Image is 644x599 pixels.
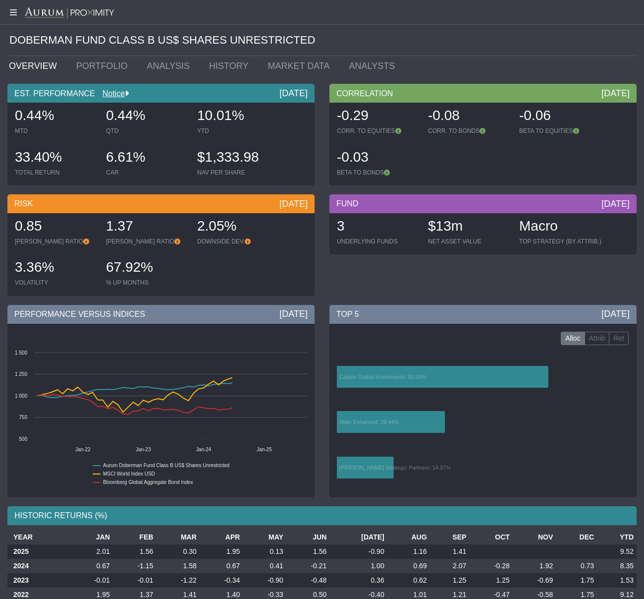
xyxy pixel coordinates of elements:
[202,56,260,76] a: HISTORY
[428,238,509,245] div: NET ASSET VALUE
[200,544,243,559] td: 1.95
[113,530,157,544] th: FEB
[15,238,96,245] div: [PERSON_NAME] RATIO
[136,447,151,452] text: Jan-23
[106,127,187,135] div: QTD
[430,573,470,588] td: 1.25
[430,544,470,559] td: 1.41
[1,56,69,76] a: OVERVIEW
[519,127,600,135] div: BETA TO EQUITIES
[75,447,91,452] text: Jan-22
[7,573,69,588] th: 2023
[339,419,399,425] text: Atlas Enhanced: 28.44%
[387,573,430,588] td: 0.62
[200,530,243,544] th: APR
[113,544,157,559] td: 1.56
[15,258,96,279] div: 3.36%
[337,148,418,169] div: -0.03
[15,108,54,123] span: 0.44%
[337,127,418,135] div: CORR. TO EQUITIES
[341,56,407,76] a: ANALYSTS
[7,559,69,573] th: 2024
[329,530,387,544] th: [DATE]
[428,217,509,238] div: $13m
[197,127,278,135] div: YTD
[243,559,286,573] td: 0.41
[329,305,637,324] div: TOP 5
[585,332,610,346] label: Attrib
[106,238,187,245] div: [PERSON_NAME] RATIO
[243,544,286,559] td: 0.13
[243,530,286,544] th: MAY
[597,573,637,588] td: 1.53
[7,194,315,213] div: RISK
[156,530,200,544] th: MAR
[197,217,278,238] div: 2.05%
[387,559,430,573] td: 0.69
[469,530,513,544] th: OCT
[113,573,157,588] td: -0.01
[196,447,212,452] text: Jan-24
[260,56,341,76] a: MARKET DATA
[106,108,145,123] span: 0.44%
[15,279,96,287] div: VOLATILITY
[106,279,187,287] div: % UP MONTHS
[15,371,27,377] text: 1 250
[469,573,513,588] td: 1.25
[597,559,637,573] td: 8.35
[556,530,597,544] th: DEC
[609,332,629,346] label: Ret
[387,544,430,559] td: 1.16
[15,148,96,169] div: 33.40%
[329,544,387,559] td: -0.90
[15,350,27,356] text: 1 500
[7,84,315,103] div: EST. PERFORMANCE
[329,84,637,103] div: CORRELATION
[156,544,200,559] td: 0.30
[597,544,637,559] td: 9.52
[15,169,96,177] div: TOTAL RETURN
[200,573,243,588] td: -0.34
[106,258,187,279] div: 67.92%
[469,559,513,573] td: -0.28
[200,559,243,573] td: 0.67
[9,25,637,56] div: DOBERMAN FUND CLASS B US$ SHARES UNRESTRICTED
[15,217,96,238] div: 0.85
[428,127,509,135] div: CORR. TO BONDS
[519,238,601,245] div: TOP STRATEGY (BY ATTRIB.)
[337,238,418,245] div: UNDERLYING FUNDS
[15,127,96,135] div: MTD
[106,217,187,238] div: 1.37
[513,559,556,573] td: 1.92
[7,544,69,559] th: 2025
[337,108,369,123] span: -0.29
[561,332,585,346] label: Alloc
[19,436,27,442] text: 500
[601,198,630,210] div: [DATE]
[197,106,278,127] div: 10.01%
[243,573,286,588] td: -0.90
[69,544,113,559] td: 2.01
[286,573,330,588] td: -0.48
[279,198,308,210] div: [DATE]
[601,87,630,99] div: [DATE]
[337,217,418,238] div: 3
[25,7,114,19] img: Aurum-Proximity%20white.svg
[106,169,187,177] div: CAR
[19,415,27,420] text: 750
[279,308,308,320] div: [DATE]
[286,530,330,544] th: JUN
[103,479,193,485] text: Bloomberg Global Aggregate Bond Index
[7,305,315,324] div: PERFORMANCE VERSUS INDICES
[7,506,637,525] div: HISTORIC RETURNS (%)
[197,238,278,245] div: DOWNSIDE DEV.
[69,573,113,588] td: -0.01
[286,559,330,573] td: -0.21
[513,530,556,544] th: NOV
[339,374,427,380] text: Caxton Global Investments: 55.50%
[95,88,129,99] div: Notice
[430,559,470,573] td: 2.07
[329,559,387,573] td: 1.00
[113,559,157,573] td: -1.15
[139,56,202,76] a: ANALYSIS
